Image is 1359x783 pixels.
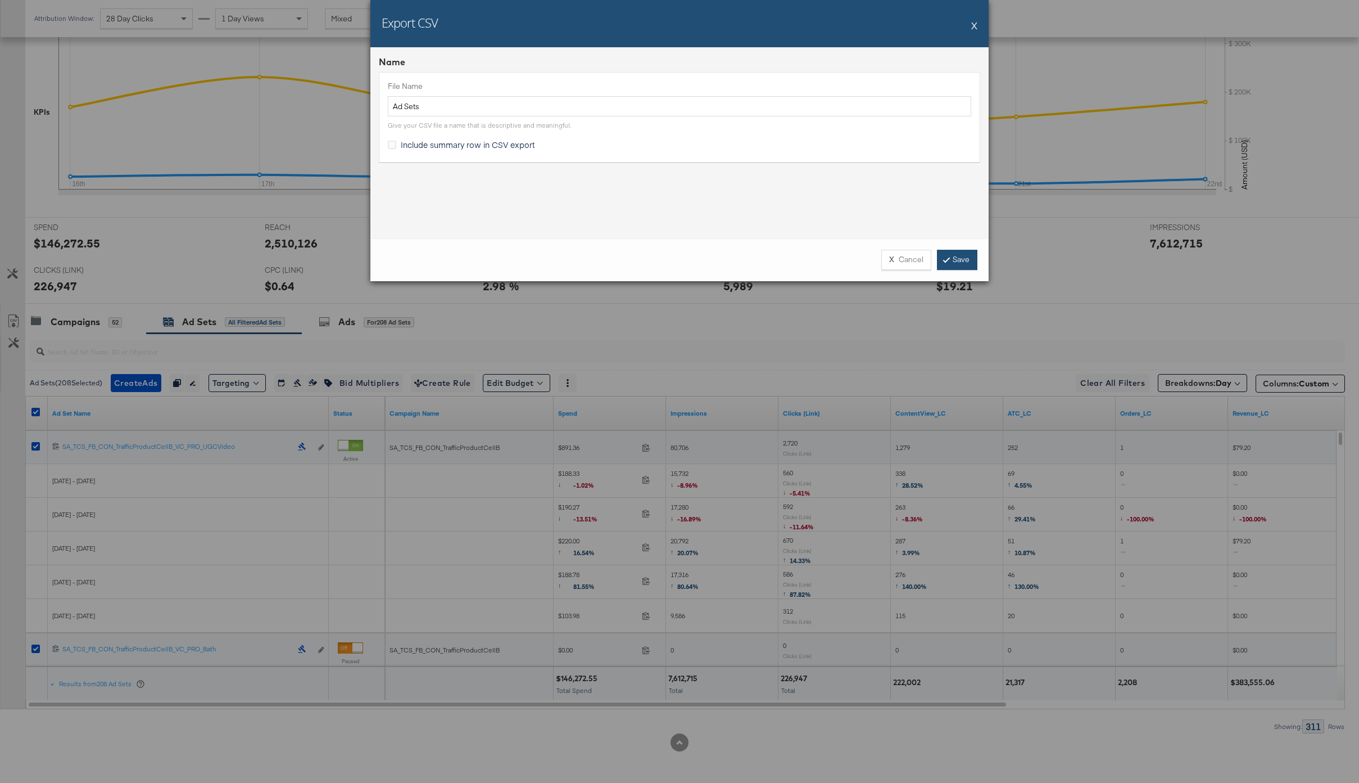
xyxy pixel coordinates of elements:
strong: X [889,254,894,265]
label: File Name [388,81,971,92]
div: Name [379,56,980,69]
button: XCancel [881,250,931,270]
button: X [971,14,977,37]
h2: Export CSV [382,14,438,31]
span: Include summary row in CSV export [401,139,535,150]
a: Save [937,250,977,270]
div: Give your CSV file a name that is descriptive and meaningful. [388,121,571,130]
